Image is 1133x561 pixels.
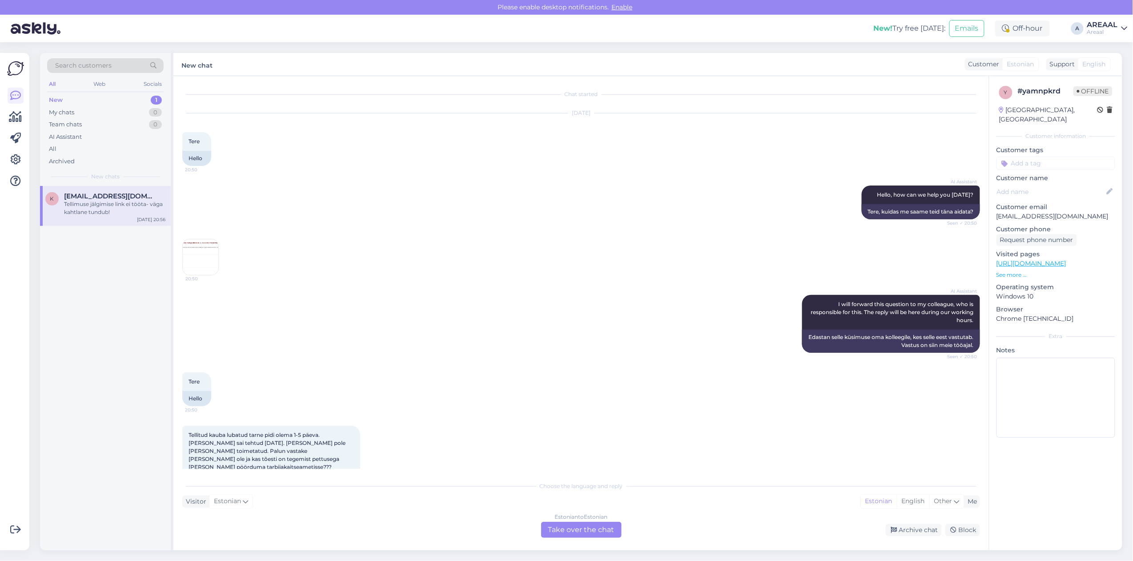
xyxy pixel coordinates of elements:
span: Search customers [55,61,112,70]
img: Askly Logo [7,60,24,77]
div: Archive chat [886,524,942,536]
p: Customer name [996,174,1115,183]
span: 20:50 [185,407,218,413]
div: Areaal [1087,28,1118,36]
span: 20:50 [185,166,218,173]
div: 0 [149,120,162,129]
span: y [1004,89,1008,96]
span: AI Assistant [944,178,977,185]
div: Block [945,524,980,536]
span: Hello, how can we help you [DATE]? [877,191,974,198]
div: [GEOGRAPHIC_DATA], [GEOGRAPHIC_DATA] [999,105,1097,124]
div: Team chats [49,120,82,129]
span: Tere [189,378,200,385]
span: Estonian [214,496,241,506]
div: Me [964,497,977,506]
input: Add a tag [996,157,1115,170]
p: Windows 10 [996,292,1115,301]
div: Estonian to Estonian [555,513,608,521]
span: K [50,195,54,202]
div: Extra [996,332,1115,340]
div: Request phone number [996,234,1077,246]
a: AREAALAreaal [1087,21,1128,36]
div: Hello [182,391,211,406]
span: Other [934,497,952,505]
div: Try free [DATE]: [874,23,946,34]
img: Attachment [183,239,218,275]
div: [DATE] 20:56 [137,216,165,223]
p: Customer email [996,202,1115,212]
div: Edastan selle küsimuse oma kolleegile, kes selle eest vastutab. Vastus on siin meie tööajal. [802,330,980,353]
div: New [49,96,63,105]
div: Choose the language and reply [182,482,980,490]
div: All [49,145,56,153]
label: New chat [181,58,213,70]
div: 0 [149,108,162,117]
div: English [897,495,929,508]
div: Web [92,78,108,90]
div: Archived [49,157,75,166]
div: A [1071,22,1084,35]
a: [URL][DOMAIN_NAME] [996,259,1066,267]
div: [DATE] [182,109,980,117]
p: Chrome [TECHNICAL_ID] [996,314,1115,323]
div: 1 [151,96,162,105]
input: Add name [997,187,1105,197]
span: Tere [189,138,200,145]
p: Visited pages [996,250,1115,259]
span: AI Assistant [944,288,977,295]
span: 20:50 [185,275,219,282]
div: My chats [49,108,74,117]
div: # yamnpkrd [1018,86,1073,97]
span: Seen ✓ 20:50 [944,220,977,226]
div: Visitor [182,497,206,506]
div: Off-hour [995,20,1050,36]
div: AI Assistant [49,133,82,141]
p: Notes [996,346,1115,355]
span: Koitqs@gmail.com [64,192,157,200]
p: Customer phone [996,225,1115,234]
p: Browser [996,305,1115,314]
b: New! [874,24,893,32]
div: Estonian [861,495,897,508]
span: Estonian [1007,60,1034,69]
span: Tellitud kauba lubatud tarne pidi olema 1-5 päeva. [PERSON_NAME] sai tehtud [DATE]. [PERSON_NAME]... [189,432,347,470]
p: Customer tags [996,145,1115,155]
div: AREAAL [1087,21,1118,28]
p: See more ... [996,271,1115,279]
div: Support [1046,60,1075,69]
button: Emails [949,20,984,37]
span: Offline [1073,86,1113,96]
span: I will forward this question to my colleague, who is responsible for this. The reply will be here... [811,301,975,323]
p: [EMAIL_ADDRESS][DOMAIN_NAME] [996,212,1115,221]
div: Customer information [996,132,1115,140]
div: All [47,78,57,90]
div: Customer [965,60,1000,69]
span: Enable [609,3,635,11]
div: Chat started [182,90,980,98]
p: Operating system [996,283,1115,292]
span: English [1083,60,1106,69]
div: Socials [142,78,164,90]
div: Hello [182,151,211,166]
span: Seen ✓ 20:50 [944,353,977,360]
span: New chats [91,173,120,181]
div: Take over the chat [541,522,622,538]
div: Tere, kuidas me saame teid täna aidata? [862,204,980,219]
div: Tellimuse jälgimise link ei tööta- väga kahtlane tundub! [64,200,165,216]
